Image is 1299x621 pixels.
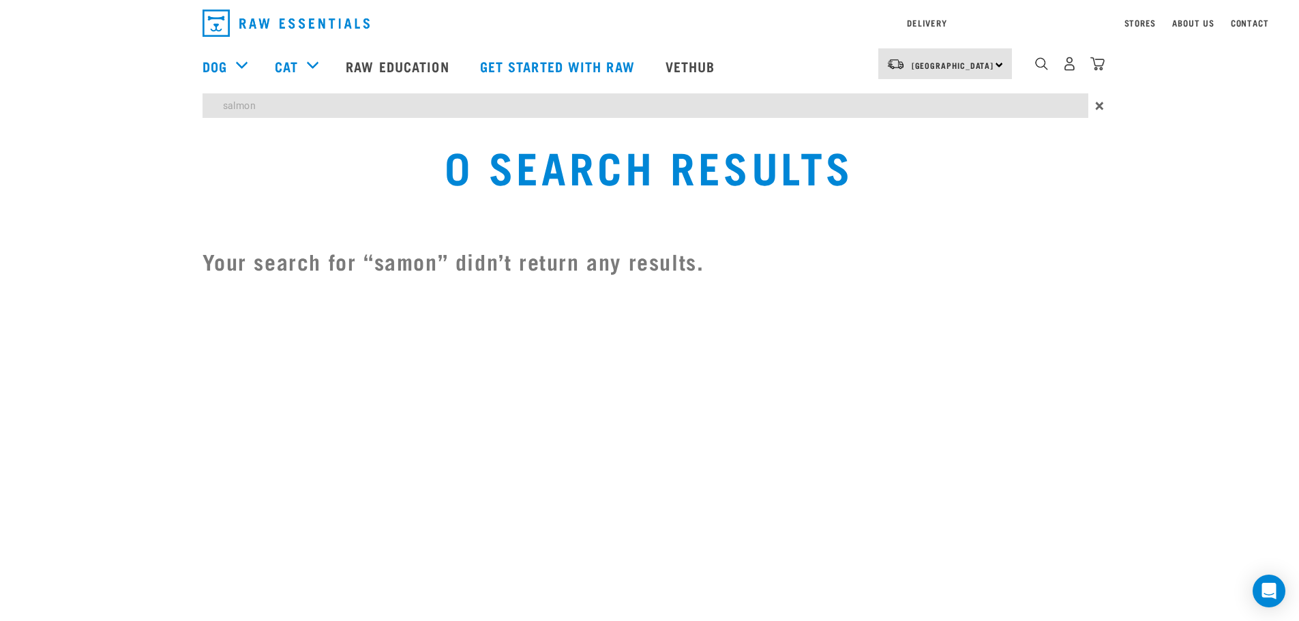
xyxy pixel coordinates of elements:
[1231,20,1269,25] a: Contact
[203,93,1088,118] input: Search...
[192,4,1108,42] nav: dropdown navigation
[1253,575,1285,607] div: Open Intercom Messenger
[332,39,466,93] a: Raw Education
[1095,93,1104,118] span: ×
[912,63,994,67] span: [GEOGRAPHIC_DATA]
[1172,20,1214,25] a: About Us
[886,58,905,70] img: van-moving.png
[203,10,370,37] img: Raw Essentials Logo
[1124,20,1156,25] a: Stores
[275,56,298,76] a: Cat
[1035,57,1048,70] img: home-icon-1@2x.png
[241,141,1058,190] h1: 0 Search Results
[1062,57,1077,71] img: user.png
[203,245,1097,277] h2: Your search for “samon” didn’t return any results.
[1090,57,1105,71] img: home-icon@2x.png
[203,56,227,76] a: Dog
[466,39,652,93] a: Get started with Raw
[907,20,946,25] a: Delivery
[652,39,732,93] a: Vethub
